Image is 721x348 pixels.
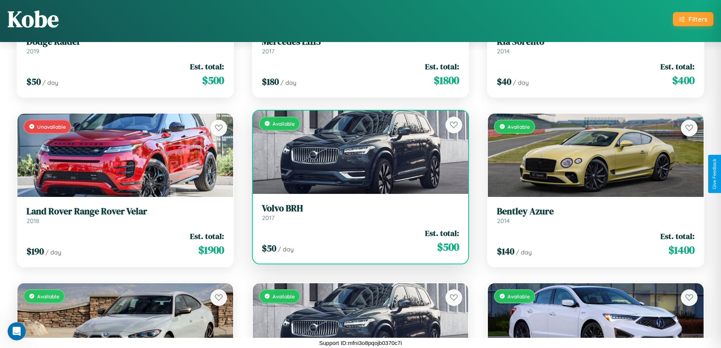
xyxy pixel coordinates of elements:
[425,61,459,72] span: Est. total:
[26,217,39,225] span: 2018
[688,15,707,23] div: Filters
[660,231,695,242] span: Est. total:
[190,61,224,72] span: Est. total:
[712,159,717,189] div: Give Feedback
[26,206,224,217] h3: Land Rover Range Rover Velar
[497,36,695,47] h3: Kia Sorento
[673,12,713,26] button: Filters
[273,120,295,127] span: Available
[26,36,224,47] h3: Dodge Raider
[198,242,224,257] span: $ 1900
[660,61,695,72] span: Est. total:
[497,36,695,55] a: Kia Sorento2014
[434,73,459,88] span: $ 1800
[497,206,695,217] h3: Bentley Azure
[26,245,44,257] span: $ 190
[8,3,59,34] h1: Kobe
[262,203,459,222] a: Volvo BRH2017
[262,75,279,88] span: $ 180
[319,338,402,348] p: Support ID: mfni3o8pqojb0370c7i
[26,75,41,88] span: $ 50
[262,203,459,214] h3: Volvo BRH
[497,75,511,88] span: $ 40
[262,242,276,254] span: $ 50
[273,293,295,300] span: Available
[497,245,514,257] span: $ 140
[262,47,274,55] span: 2017
[190,231,224,242] span: Est. total:
[26,36,224,55] a: Dodge Raider2019
[668,242,695,257] span: $ 1400
[262,36,459,55] a: Mercedes L11132017
[26,206,224,225] a: Land Rover Range Rover Velar2018
[497,206,695,225] a: Bentley Azure2014
[202,73,224,88] span: $ 500
[437,239,459,254] span: $ 500
[280,79,296,86] span: / day
[8,322,26,340] iframe: Intercom live chat
[37,293,59,300] span: Available
[513,79,529,86] span: / day
[516,248,532,256] span: / day
[672,73,695,88] span: $ 400
[497,47,510,55] span: 2014
[45,248,61,256] span: / day
[26,47,39,55] span: 2019
[497,217,510,225] span: 2014
[508,293,530,300] span: Available
[425,228,459,239] span: Est. total:
[42,79,58,86] span: / day
[262,214,274,222] span: 2017
[37,123,66,130] span: Unavailable
[508,123,530,130] span: Available
[278,245,294,253] span: / day
[262,36,459,47] h3: Mercedes L1113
